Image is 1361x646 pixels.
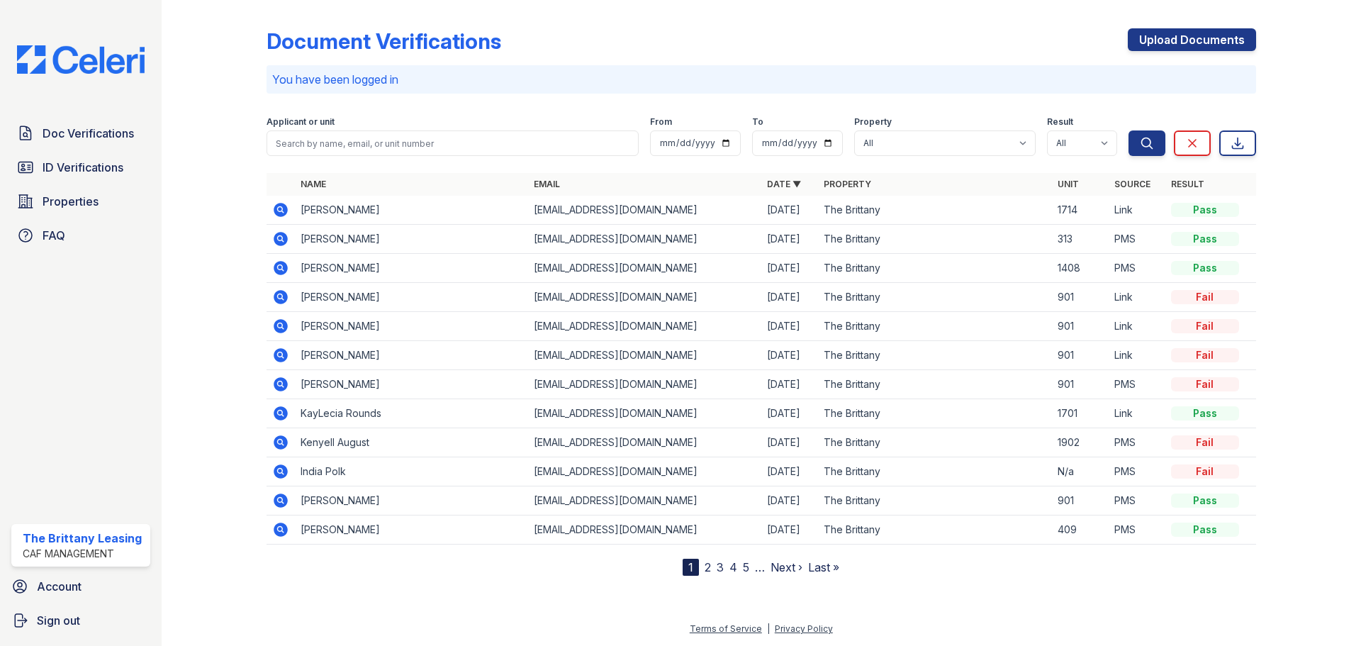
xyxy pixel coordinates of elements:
td: [EMAIL_ADDRESS][DOMAIN_NAME] [528,341,761,370]
td: [EMAIL_ADDRESS][DOMAIN_NAME] [528,283,761,312]
td: The Brittany [818,370,1051,399]
a: Next › [771,560,802,574]
a: 3 [717,560,724,574]
td: [DATE] [761,312,818,341]
a: Terms of Service [690,623,762,634]
td: The Brittany [818,196,1051,225]
td: 901 [1052,370,1109,399]
td: The Brittany [818,312,1051,341]
a: Date ▼ [767,179,801,189]
td: 901 [1052,312,1109,341]
td: PMS [1109,486,1165,516]
td: The Brittany [818,516,1051,545]
a: Property [824,179,871,189]
div: The Brittany Leasing [23,530,142,547]
td: Link [1109,341,1165,370]
td: [EMAIL_ADDRESS][DOMAIN_NAME] [528,225,761,254]
td: PMS [1109,254,1165,283]
td: [EMAIL_ADDRESS][DOMAIN_NAME] [528,457,761,486]
td: Link [1109,312,1165,341]
td: 1408 [1052,254,1109,283]
td: [DATE] [761,225,818,254]
td: Link [1109,399,1165,428]
div: Fail [1171,377,1239,391]
a: Result [1171,179,1204,189]
td: 901 [1052,341,1109,370]
td: India Polk [295,457,528,486]
td: [DATE] [761,341,818,370]
span: ID Verifications [43,159,123,176]
td: PMS [1109,457,1165,486]
td: Kenyell August [295,428,528,457]
td: [DATE] [761,399,818,428]
td: The Brittany [818,457,1051,486]
label: Applicant or unit [267,116,335,128]
div: Pass [1171,261,1239,275]
td: KayLecia Rounds [295,399,528,428]
label: Property [854,116,892,128]
td: [DATE] [761,370,818,399]
div: | [767,623,770,634]
span: FAQ [43,227,65,244]
a: FAQ [11,221,150,250]
td: [PERSON_NAME] [295,370,528,399]
td: PMS [1109,516,1165,545]
td: The Brittany [818,486,1051,516]
a: Last » [808,560,839,574]
label: Result [1047,116,1073,128]
td: [EMAIL_ADDRESS][DOMAIN_NAME] [528,312,761,341]
div: Pass [1171,406,1239,421]
div: Pass [1171,232,1239,246]
div: Document Verifications [267,28,501,54]
div: Fail [1171,348,1239,362]
td: [DATE] [761,516,818,545]
a: Unit [1058,179,1079,189]
td: The Brittany [818,428,1051,457]
a: Upload Documents [1128,28,1256,51]
td: The Brittany [818,341,1051,370]
a: Doc Verifications [11,119,150,147]
td: 313 [1052,225,1109,254]
td: [DATE] [761,196,818,225]
span: Properties [43,193,99,210]
a: 2 [705,560,711,574]
td: [DATE] [761,283,818,312]
a: ID Verifications [11,153,150,182]
td: [EMAIL_ADDRESS][DOMAIN_NAME] [528,428,761,457]
label: From [650,116,672,128]
td: PMS [1109,428,1165,457]
td: [EMAIL_ADDRESS][DOMAIN_NAME] [528,516,761,545]
td: [PERSON_NAME] [295,225,528,254]
img: CE_Logo_Blue-a8612792a0a2168367f1c8372b55b34899dd931a85d93a1a3d3e32e68fde9ad4.png [6,45,156,74]
td: 1701 [1052,399,1109,428]
p: You have been logged in [272,71,1250,88]
td: PMS [1109,370,1165,399]
a: Email [534,179,560,189]
a: Privacy Policy [775,623,833,634]
td: The Brittany [818,283,1051,312]
td: [PERSON_NAME] [295,486,528,516]
td: The Brittany [818,399,1051,428]
td: [DATE] [761,254,818,283]
td: [PERSON_NAME] [295,196,528,225]
td: N/a [1052,457,1109,486]
label: To [752,116,763,128]
td: [EMAIL_ADDRESS][DOMAIN_NAME] [528,254,761,283]
div: CAF Management [23,547,142,561]
span: … [755,559,765,576]
span: Doc Verifications [43,125,134,142]
a: Properties [11,187,150,216]
span: Account [37,578,82,595]
a: Sign out [6,606,156,635]
div: Fail [1171,319,1239,333]
div: Fail [1171,290,1239,304]
td: [DATE] [761,486,818,516]
td: [DATE] [761,457,818,486]
td: [PERSON_NAME] [295,283,528,312]
div: 1 [683,559,699,576]
span: Sign out [37,612,80,629]
div: Pass [1171,203,1239,217]
a: Name [301,179,326,189]
td: 1902 [1052,428,1109,457]
td: 901 [1052,486,1109,516]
